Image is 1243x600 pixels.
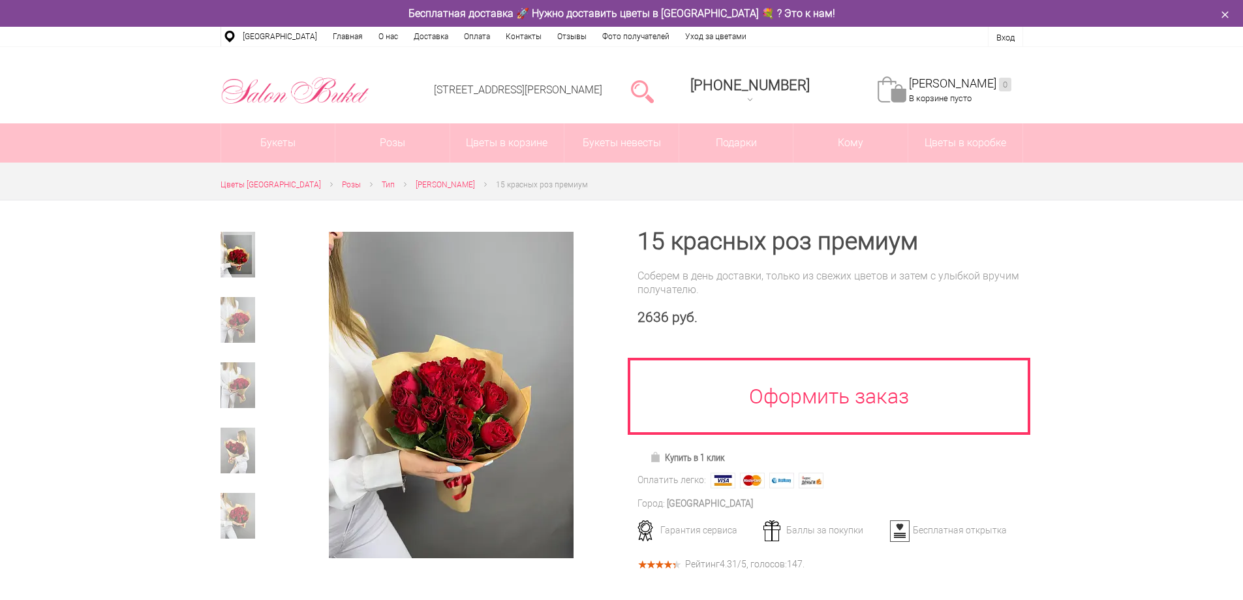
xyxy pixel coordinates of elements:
[296,232,606,558] a: Увеличить
[335,123,450,163] a: Розы
[644,449,731,467] a: Купить в 1 клик
[221,180,321,189] span: Цветы [GEOGRAPHIC_DATA]
[450,123,564,163] a: Цветы в корзине
[342,180,361,189] span: Розы
[690,77,810,93] span: [PHONE_NUMBER]
[799,473,823,488] img: Яндекс Деньги
[628,358,1031,435] a: Оформить заказ
[720,559,737,569] span: 4.31
[996,33,1015,42] a: Вход
[793,123,908,163] span: Кому
[382,180,395,189] span: Тип
[325,27,371,46] a: Главная
[498,27,549,46] a: Контакты
[594,27,677,46] a: Фото получателей
[909,93,972,103] span: В корзине пусто
[759,524,887,536] div: Баллы за покупки
[416,178,475,192] a: [PERSON_NAME]
[416,180,475,189] span: [PERSON_NAME]
[908,123,1022,163] a: Цветы в коробке
[769,473,794,488] img: Webmoney
[221,178,321,192] a: Цветы [GEOGRAPHIC_DATA]
[382,178,395,192] a: Тип
[637,230,1023,253] h1: 15 красных роз премиум
[371,27,406,46] a: О нас
[685,561,805,568] div: Рейтинг /5, голосов: .
[496,180,588,189] span: 15 красных роз премиум
[434,84,602,96] a: [STREET_ADDRESS][PERSON_NAME]
[787,559,803,569] span: 147
[329,232,574,558] img: 15 красных роз премиум
[650,452,665,462] img: Купить в 1 клик
[221,74,370,108] img: Цветы Нижний Новгород
[637,309,1023,326] div: 2636 руб.
[342,178,361,192] a: Розы
[235,27,325,46] a: [GEOGRAPHIC_DATA]
[211,7,1033,20] div: Бесплатная доставка 🚀 Нужно доставить цветы в [GEOGRAPHIC_DATA] 💐 ? Это к нам!
[406,27,456,46] a: Доставка
[909,76,1011,91] a: [PERSON_NAME]
[221,123,335,163] a: Букеты
[637,497,665,511] div: Город:
[885,524,1014,536] div: Бесплатная открытка
[711,473,735,488] img: Visa
[637,269,1023,296] div: Соберем в день доставки, только из свежих цветов и затем с улыбкой вручим получателю.
[667,497,753,511] div: [GEOGRAPHIC_DATA]
[633,524,761,536] div: Гарантия сервиса
[549,27,594,46] a: Отзывы
[999,78,1011,91] ins: 0
[637,473,706,487] div: Оплатить легко:
[564,123,679,163] a: Букеты невесты
[456,27,498,46] a: Оплата
[683,72,818,110] a: [PHONE_NUMBER]
[679,123,793,163] a: Подарки
[740,473,765,488] img: MasterCard
[677,27,754,46] a: Уход за цветами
